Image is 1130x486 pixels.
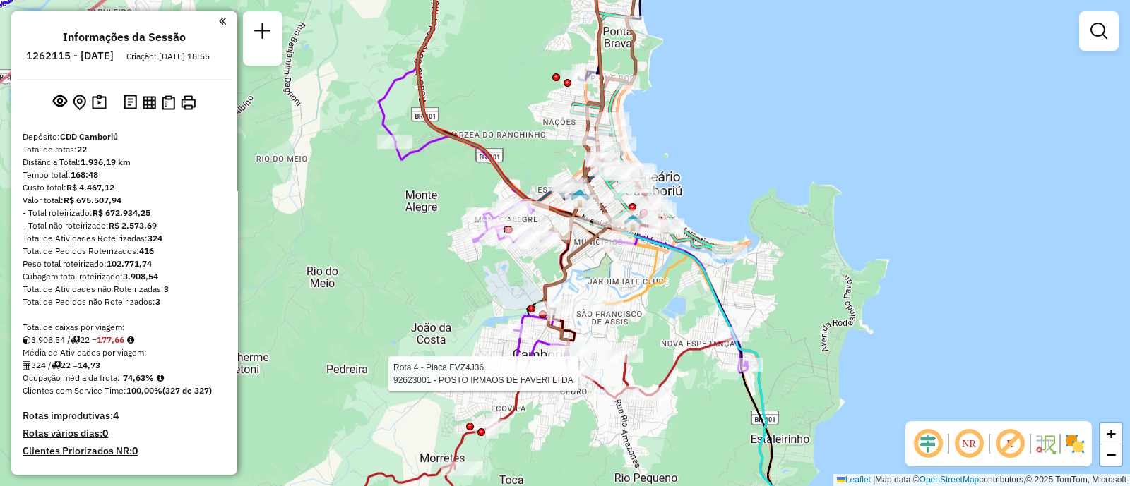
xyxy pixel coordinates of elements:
i: Total de Atividades [23,361,31,370]
div: Total de Atividades Roteirizadas: [23,232,226,245]
strong: 0 [102,427,108,439]
div: Total de Pedidos não Roteirizados: [23,296,226,308]
em: Média calculada utilizando a maior ocupação (%Peso ou %Cubagem) de cada rota da sessão. Rotas cro... [157,374,164,382]
strong: 3 [164,284,169,294]
strong: R$ 675.507,94 [64,195,121,205]
span: + [1107,425,1116,442]
strong: R$ 672.934,25 [93,207,150,218]
a: Nova sessão e pesquisa [249,17,277,49]
i: Cubagem total roteirizado [23,336,31,344]
div: Distância Total: [23,156,226,169]
strong: (327 de 327) [162,385,212,396]
span: Ocultar NR [952,427,986,461]
strong: 1.936,19 km [81,157,131,167]
button: Centralizar mapa no depósito ou ponto de apoio [70,92,89,114]
div: 3.908,54 / 22 = [23,334,226,346]
h6: 1262115 - [DATE] [26,49,114,62]
div: Total de Atividades não Roteirizadas: [23,283,226,296]
img: Exibir/Ocultar setores [1064,432,1086,455]
button: Painel de Sugestão [89,92,109,114]
strong: 3.908,54 [123,271,158,281]
button: Imprimir Rotas [178,92,198,113]
h4: Clientes Priorizados NR: [23,445,226,457]
div: Custo total: [23,181,226,194]
strong: 0 [132,444,138,457]
div: Média de Atividades por viagem: [23,346,226,359]
strong: 3 [155,296,160,307]
div: Depósito: [23,130,226,143]
div: Total de caixas por viagem: [23,321,226,334]
button: Logs desbloquear sessão [121,92,140,114]
div: - Total roteirizado: [23,207,226,219]
strong: 22 [77,144,87,154]
div: Total de Pedidos Roteirizados: [23,245,226,257]
h4: Rotas improdutivas: [23,410,226,422]
div: Cubagem total roteirizado: [23,270,226,283]
img: 702 UDC Light Balneario [571,188,589,207]
span: | [873,475,875,485]
i: Total de rotas [52,361,61,370]
button: Visualizar relatório de Roteirização [140,92,159,111]
div: Map data © contributors,© 2025 TomTom, Microsoft [833,474,1130,486]
h4: Rotas vários dias: [23,427,226,439]
h4: Informações da Sessão [63,30,186,44]
strong: 177,66 [97,334,124,345]
img: UDC - Cross Balneário (Simulação) [571,190,589,208]
strong: 102.771,74 [107,258,152,269]
strong: R$ 4.467,12 [66,182,114,193]
strong: 416 [139,245,154,256]
img: Fluxo de ruas [1034,432,1057,455]
span: Exibir rótulo [993,427,1027,461]
a: Leaflet [837,475,871,485]
a: OpenStreetMap [920,475,980,485]
a: Zoom in [1100,423,1122,444]
a: Clique aqui para minimizar o painel [219,13,226,29]
div: Tempo total: [23,169,226,181]
div: Peso total roteirizado: [23,257,226,270]
div: Total de rotas: [23,143,226,156]
strong: 74,63% [123,372,154,383]
strong: 100,00% [126,385,162,396]
strong: 4 [113,409,119,422]
strong: 324 [148,233,162,243]
span: Clientes com Service Time: [23,385,126,396]
button: Visualizar Romaneio [159,92,178,113]
i: Total de rotas [71,336,80,344]
strong: CDD Camboriú [60,131,118,142]
span: Ocultar deslocamento [911,427,945,461]
strong: R$ 2.573,69 [109,220,157,231]
strong: 168:48 [71,169,98,180]
span: Ocupação média da frota: [23,372,120,383]
img: 711 UDC Light WCL Camboriu [624,214,642,232]
div: - Total não roteirizado: [23,219,226,232]
div: 324 / 22 = [23,359,226,372]
span: − [1107,446,1116,463]
i: Meta Caixas/viagem: 202,58 Diferença: -24,92 [127,336,134,344]
a: Exibir filtros [1085,17,1113,45]
div: Valor total: [23,194,226,207]
strong: 14,73 [78,360,100,370]
a: Zoom out [1100,444,1122,466]
button: Exibir sessão original [50,91,70,114]
div: Criação: [DATE] 18:55 [121,50,215,63]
